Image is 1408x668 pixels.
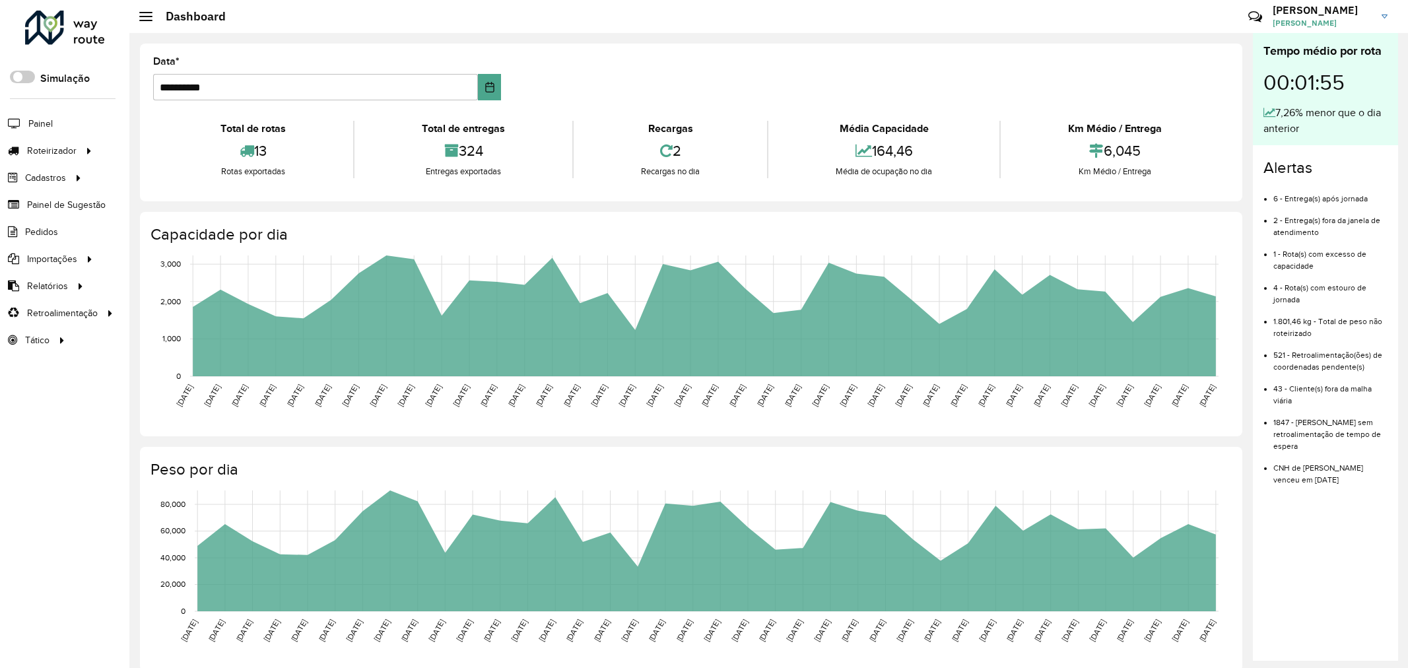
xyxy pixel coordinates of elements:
[950,618,969,643] text: [DATE]
[1143,383,1162,408] text: [DATE]
[372,618,391,643] text: [DATE]
[772,137,996,165] div: 164,46
[1004,383,1023,408] text: [DATE]
[840,618,859,643] text: [DATE]
[25,171,66,185] span: Cadastros
[755,383,774,408] text: [DATE]
[27,306,98,320] span: Retroalimentação
[1115,383,1134,408] text: [DATE]
[424,383,443,408] text: [DATE]
[1032,383,1051,408] text: [DATE]
[160,553,185,562] text: 40,000
[478,74,501,100] button: Choose Date
[396,383,415,408] text: [DATE]
[1004,165,1226,178] div: Km Médio / Entrega
[427,618,446,643] text: [DATE]
[1273,238,1388,272] li: 1 - Rota(s) com excesso de capacidade
[152,9,226,24] h2: Dashboard
[257,383,277,408] text: [DATE]
[1004,137,1226,165] div: 6,045
[160,500,185,508] text: 80,000
[358,165,569,178] div: Entregas exportadas
[592,618,611,643] text: [DATE]
[176,372,181,380] text: 0
[180,618,199,643] text: [DATE]
[617,383,636,408] text: [DATE]
[811,383,830,408] text: [DATE]
[317,618,336,643] text: [DATE]
[341,383,360,408] text: [DATE]
[160,527,185,535] text: 60,000
[27,198,106,212] span: Painel de Sugestão
[28,117,53,131] span: Painel
[922,618,941,643] text: [DATE]
[451,383,470,408] text: [DATE]
[1263,158,1388,178] h4: Alertas
[645,383,664,408] text: [DATE]
[1115,618,1134,643] text: [DATE]
[262,618,281,643] text: [DATE]
[1197,618,1217,643] text: [DATE]
[673,383,692,408] text: [DATE]
[1273,4,1372,17] h3: [PERSON_NAME]
[1087,383,1106,408] text: [DATE]
[1273,373,1388,407] li: 43 - Cliente(s) fora da malha viária
[1241,3,1269,31] a: Contato Rápido
[976,383,995,408] text: [DATE]
[25,225,58,239] span: Pedidos
[181,607,185,615] text: 0
[399,618,419,643] text: [DATE]
[151,460,1229,479] h4: Peso por dia
[785,618,804,643] text: [DATE]
[358,121,569,137] div: Total de entregas
[730,618,749,643] text: [DATE]
[1032,618,1052,643] text: [DATE]
[1273,205,1388,238] li: 2 - Entrega(s) fora da janela de atendimento
[345,618,364,643] text: [DATE]
[506,383,525,408] text: [DATE]
[455,618,474,643] text: [DATE]
[534,383,553,408] text: [DATE]
[577,121,764,137] div: Recargas
[894,383,913,408] text: [DATE]
[27,279,68,293] span: Relatórios
[647,618,666,643] text: [DATE]
[1273,407,1388,452] li: 1847 - [PERSON_NAME] sem retroalimentação de tempo de espera
[160,259,181,268] text: 3,000
[1263,42,1388,60] div: Tempo médio por rota
[1273,339,1388,373] li: 521 - Retroalimentação(ões) de coordenadas pendente(s)
[1197,383,1217,408] text: [DATE]
[1263,60,1388,105] div: 00:01:55
[203,383,222,408] text: [DATE]
[368,383,387,408] text: [DATE]
[537,618,556,643] text: [DATE]
[978,618,997,643] text: [DATE]
[479,383,498,408] text: [DATE]
[727,383,747,408] text: [DATE]
[207,618,226,643] text: [DATE]
[589,383,609,408] text: [DATE]
[1170,383,1189,408] text: [DATE]
[783,383,802,408] text: [DATE]
[867,618,887,643] text: [DATE]
[577,137,764,165] div: 2
[562,383,581,408] text: [DATE]
[162,335,181,343] text: 1,000
[838,383,857,408] text: [DATE]
[1273,17,1372,29] span: [PERSON_NAME]
[1273,452,1388,486] li: CNH de [PERSON_NAME] venceu em [DATE]
[772,121,996,137] div: Média Capacidade
[1170,618,1190,643] text: [DATE]
[230,383,249,408] text: [DATE]
[921,383,940,408] text: [DATE]
[1005,618,1024,643] text: [DATE]
[1059,383,1079,408] text: [DATE]
[285,383,304,408] text: [DATE]
[866,383,885,408] text: [DATE]
[620,618,639,643] text: [DATE]
[27,144,77,158] span: Roteirizador
[510,618,529,643] text: [DATE]
[289,618,308,643] text: [DATE]
[1273,183,1388,205] li: 6 - Entrega(s) após jornada
[1143,618,1162,643] text: [DATE]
